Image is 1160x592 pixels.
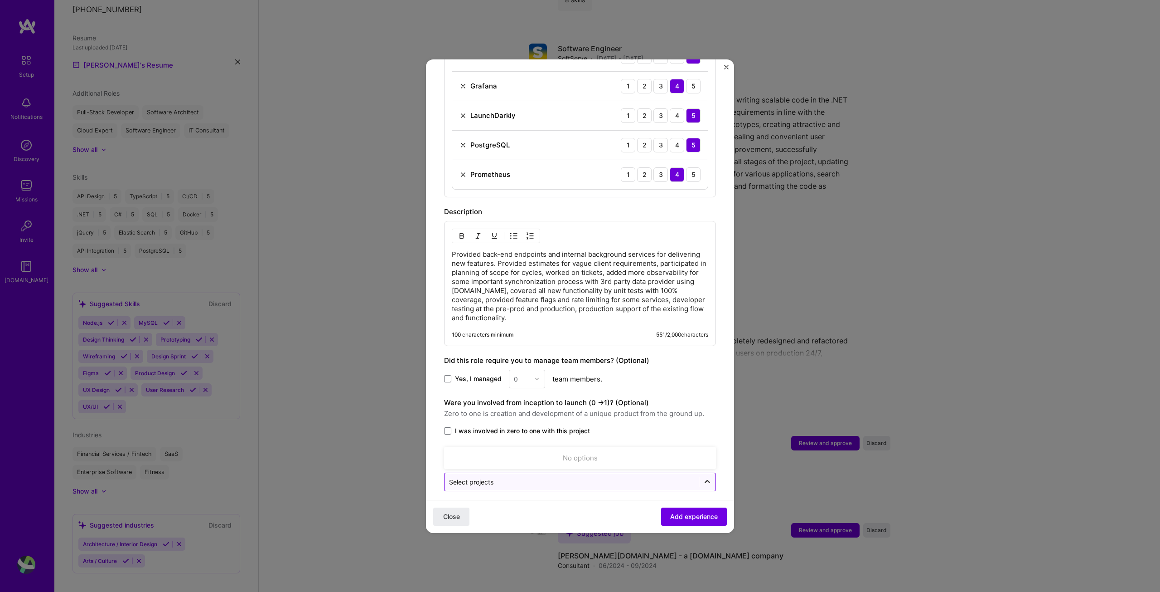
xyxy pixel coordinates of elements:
[459,142,467,149] img: Remove
[444,207,482,216] label: Description
[470,140,510,150] div: PostgreSQL
[459,112,467,119] img: Remove
[510,232,517,240] img: UL
[637,108,652,123] div: 2
[447,450,713,466] div: No options
[455,426,590,435] span: I was involved in zero to one with this project
[637,79,652,93] div: 2
[653,108,668,123] div: 3
[470,111,516,120] div: LaunchDarkly
[504,230,504,241] img: Divider
[458,232,465,240] img: Bold
[670,167,684,182] div: 4
[661,507,727,525] button: Add experience
[670,79,684,93] div: 4
[444,408,716,419] span: Zero to one is creation and development of a unique product from the ground up.
[724,65,729,74] button: Close
[621,108,635,123] div: 1
[433,507,469,525] button: Close
[686,138,701,152] div: 5
[459,83,467,90] img: Remove
[670,512,718,521] span: Add experience
[686,108,701,123] div: 5
[443,512,460,521] span: Close
[474,232,482,240] img: Italic
[653,79,668,93] div: 3
[449,477,493,487] div: Select projects
[637,138,652,152] div: 2
[686,167,701,182] div: 5
[670,138,684,152] div: 4
[656,331,708,338] div: 551 / 2,000 characters
[459,171,467,178] img: Remove
[452,331,513,338] div: 100 characters minimum
[470,170,510,179] div: Prometheus
[621,79,635,93] div: 1
[670,108,684,123] div: 4
[653,167,668,182] div: 3
[444,398,649,407] label: Were you involved from inception to launch (0 - > 1)? (Optional)
[444,445,716,455] label: Related projects (Optional)
[455,374,502,383] span: Yes, I managed
[637,167,652,182] div: 2
[621,167,635,182] div: 1
[444,370,716,388] div: team members.
[527,232,534,240] img: OL
[686,79,701,93] div: 5
[452,250,708,323] p: Provided back-end endpoints and internal background services for delivering new features. Provide...
[470,81,497,91] div: Grafana
[444,356,649,365] label: Did this role require you to manage team members? (Optional)
[653,138,668,152] div: 3
[491,232,498,240] img: Underline
[621,138,635,152] div: 1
